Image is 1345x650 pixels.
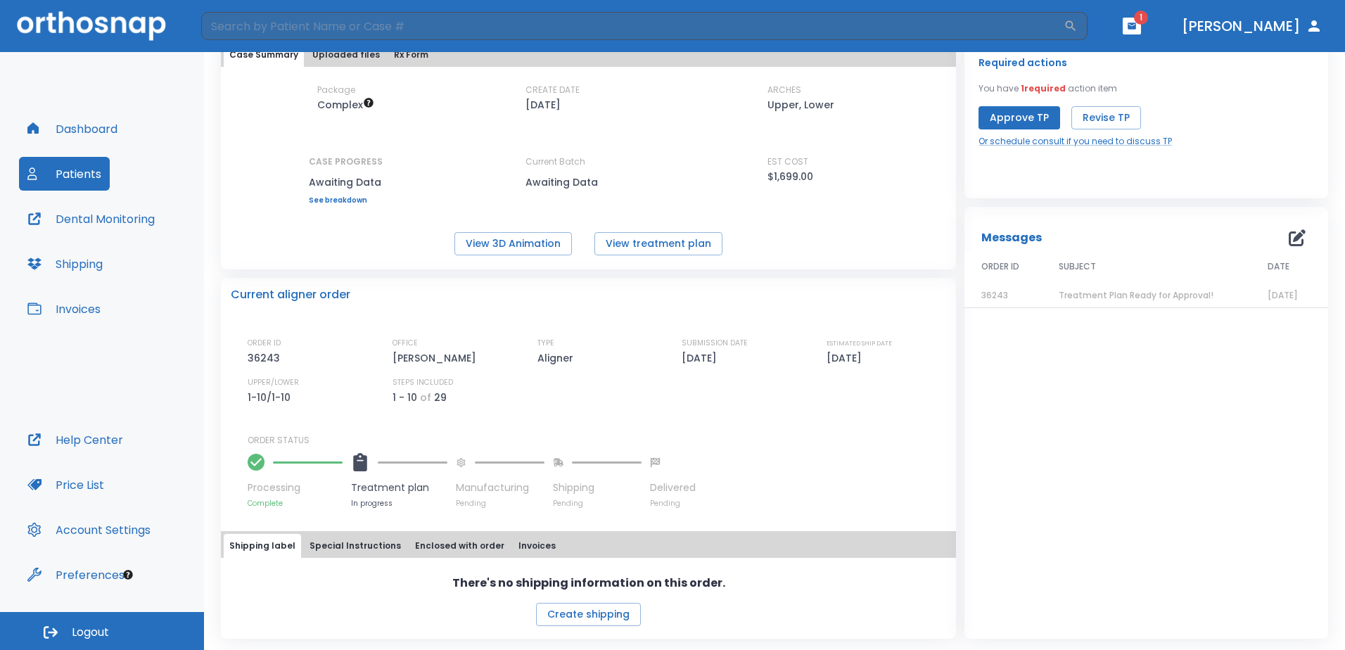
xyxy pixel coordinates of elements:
input: Search by Patient Name or Case # [201,12,1064,40]
p: Aligner [537,350,578,367]
button: Approve TP [979,106,1060,129]
p: [PERSON_NAME] [393,350,481,367]
p: In progress [351,498,447,509]
button: Dashboard [19,112,126,146]
button: Shipping [19,247,111,281]
a: See breakdown [309,196,383,205]
p: Required actions [979,54,1067,71]
p: There's no shipping information on this order. [452,575,725,592]
p: Awaiting Data [309,174,383,191]
button: Special Instructions [304,534,407,558]
p: Package [317,84,355,96]
button: Patients [19,157,110,191]
button: Preferences [19,558,133,592]
span: Treatment Plan Ready for Approval! [1059,289,1213,301]
p: 36243 [248,350,285,367]
p: OFFICE [393,337,418,350]
p: $1,699.00 [767,168,813,185]
p: Pending [650,498,696,509]
span: 1 [1134,11,1148,25]
span: ORDER ID [981,260,1019,273]
button: [PERSON_NAME] [1176,13,1328,39]
p: [DATE] [682,350,722,367]
button: Enclosed with order [409,534,510,558]
button: Uploaded files [307,43,385,67]
span: 36243 [981,289,1008,301]
p: 29 [434,389,447,406]
p: ORDER STATUS [248,434,946,447]
p: ORDER ID [248,337,281,350]
p: 1-10/1-10 [248,389,295,406]
p: [DATE] [525,96,561,113]
p: Messages [981,229,1042,246]
span: Logout [72,625,109,640]
p: Current Batch [525,155,652,168]
p: Delivered [650,480,696,495]
span: Up to 50 Steps (100 aligners) [317,98,374,112]
button: Invoices [513,534,561,558]
span: [DATE] [1268,289,1298,301]
p: CREATE DATE [525,84,580,96]
button: Rx Form [388,43,434,67]
p: Processing [248,480,343,495]
button: Dental Monitoring [19,202,163,236]
span: DATE [1268,260,1289,273]
div: tabs [224,43,953,67]
button: Revise TP [1071,106,1141,129]
p: Complete [248,498,343,509]
p: Awaiting Data [525,174,652,191]
p: CASE PROGRESS [309,155,383,168]
p: TYPE [537,337,554,350]
span: 1 required [1021,82,1066,94]
button: Account Settings [19,513,159,547]
a: Or schedule consult if you need to discuss TP [979,135,1172,148]
div: tabs [224,534,953,558]
p: of [420,389,431,406]
p: ESTIMATED SHIP DATE [827,337,892,350]
p: Pending [456,498,544,509]
span: SUBJECT [1059,260,1096,273]
button: Help Center [19,423,132,457]
p: Pending [553,498,642,509]
button: View 3D Animation [454,232,572,255]
p: 1 - 10 [393,389,417,406]
p: Treatment plan [351,480,447,495]
div: Tooltip anchor [122,568,134,581]
button: View treatment plan [594,232,722,255]
p: [DATE] [827,350,867,367]
p: Manufacturing [456,480,544,495]
p: EST COST [767,155,808,168]
p: STEPS INCLUDED [393,376,453,389]
p: You have action item [979,82,1117,95]
img: Orthosnap [17,11,166,40]
p: Shipping [553,480,642,495]
p: Current aligner order [231,286,350,303]
p: Upper, Lower [767,96,834,113]
button: Create shipping [536,603,641,626]
p: ARCHES [767,84,801,96]
p: SUBMISSION DATE [682,337,748,350]
button: Price List [19,468,113,502]
button: Case Summary [224,43,304,67]
button: Shipping label [224,534,301,558]
p: UPPER/LOWER [248,376,299,389]
button: Invoices [19,292,109,326]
